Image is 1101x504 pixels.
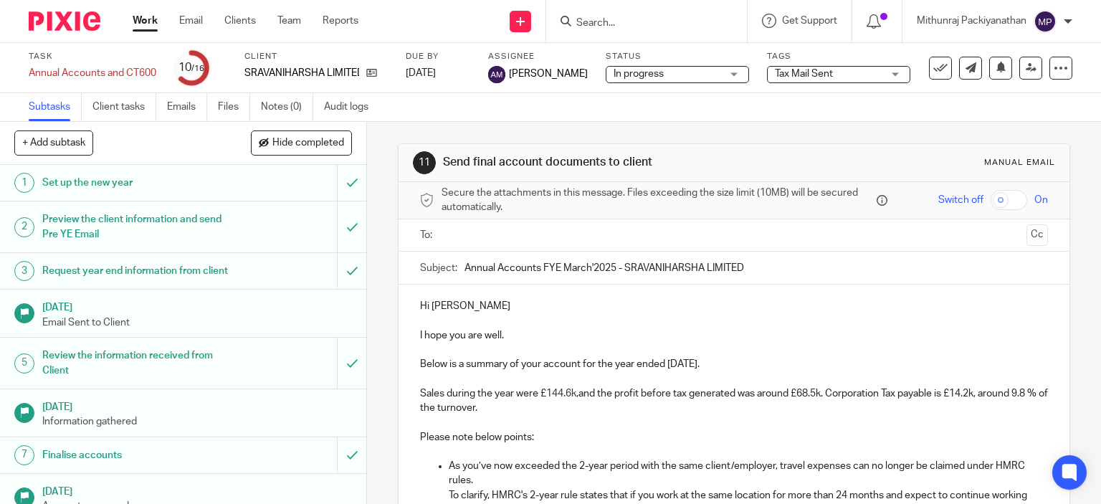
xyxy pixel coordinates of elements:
h1: Request year end information from client [42,260,229,282]
h1: [DATE] [42,481,352,499]
p: Please note below points: [420,430,1049,444]
label: Task [29,51,156,62]
a: Client tasks [92,93,156,121]
span: Secure the attachments in this message. Files exceeding the size limit (10MB) will be secured aut... [442,186,874,215]
p: I hope you are well. [420,328,1049,343]
span: [DATE] [406,68,436,78]
span: Get Support [782,16,837,26]
a: Email [179,14,203,28]
small: /16 [191,65,204,72]
div: Manual email [984,157,1055,168]
span: Hide completed [272,138,344,149]
a: Work [133,14,158,28]
h1: [DATE] [42,297,352,315]
h1: Review the information received from Client [42,345,229,381]
div: 7 [14,445,34,465]
a: Files [218,93,250,121]
button: Hide completed [251,130,352,155]
h1: Send final account documents to client [443,155,764,170]
p: SRAVANIHARSHA LIMITED [244,66,359,80]
label: Status [606,51,749,62]
p: Hi [PERSON_NAME] [420,299,1049,313]
span: On [1034,193,1048,207]
input: Search [575,17,704,30]
label: To: [420,228,436,242]
img: Pixie [29,11,100,31]
img: svg%3E [488,66,505,83]
label: Client [244,51,388,62]
div: 2 [14,217,34,237]
h1: Preview the client information and send Pre YE Email [42,209,229,245]
span: [PERSON_NAME] [509,67,588,81]
a: Team [277,14,301,28]
a: Reports [323,14,358,28]
a: Audit logs [324,93,379,121]
label: Due by [406,51,470,62]
span: Switch off [938,193,983,207]
div: 11 [413,151,436,174]
div: 10 [178,60,204,76]
label: Assignee [488,51,588,62]
h1: [DATE] [42,396,352,414]
a: Subtasks [29,93,82,121]
p: Below is a summary of your account for the year ended [DATE]. [420,357,1049,371]
span: 144.6k, [546,389,578,399]
div: Annual Accounts and CT600 [29,66,156,80]
label: Tags [767,51,910,62]
a: Clients [224,14,256,28]
a: Notes (0) [261,93,313,121]
h1: Set up the new year [42,172,229,194]
img: svg%3E [1034,10,1057,33]
span: In progress [614,69,664,79]
div: 5 [14,353,34,374]
p: Sales during the year were £ and the profit before tax generated was around £68.5k. Corporation T... [420,386,1049,416]
h1: Finalise accounts [42,444,229,466]
div: 1 [14,173,34,193]
button: + Add subtask [14,130,93,155]
p: Mithunraj Packiyanathan [917,14,1026,28]
p: As you’ve now exceeded the 2-year period with the same client/employer, travel expenses can no lo... [449,459,1049,488]
span: Tax Mail Sent [775,69,833,79]
a: Emails [167,93,207,121]
p: Email Sent to Client [42,315,352,330]
p: Information gathered [42,414,352,429]
div: 3 [14,261,34,281]
button: Cc [1026,224,1048,246]
label: Subject: [420,261,457,275]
